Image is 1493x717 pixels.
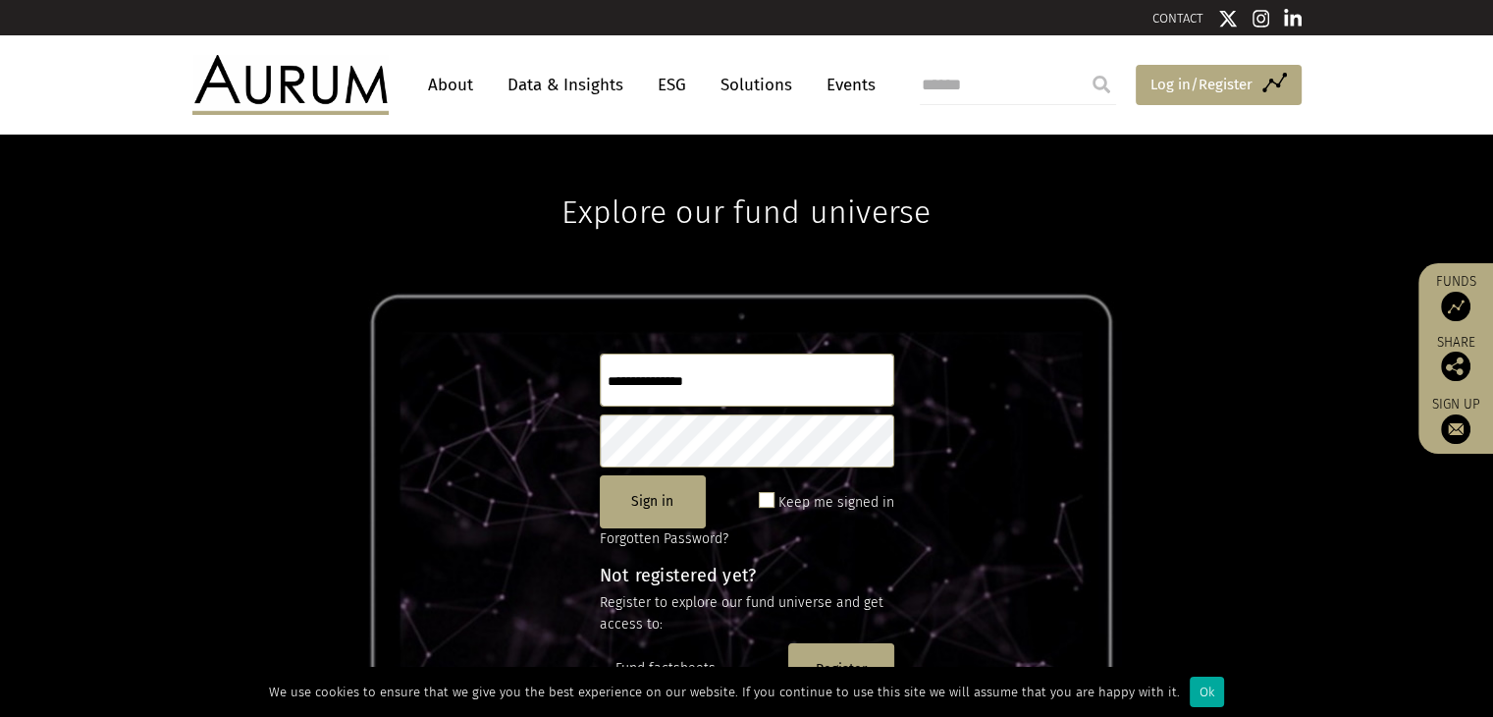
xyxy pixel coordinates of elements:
[1284,9,1302,28] img: Linkedin icon
[1152,11,1203,26] a: CONTACT
[561,135,931,231] h1: Explore our fund universe
[1428,273,1483,321] a: Funds
[1428,396,1483,444] a: Sign up
[600,567,894,584] h4: Not registered yet?
[778,491,894,515] label: Keep me signed in
[1150,73,1253,96] span: Log in/Register
[817,67,876,103] a: Events
[600,592,894,636] p: Register to explore our fund universe and get access to:
[1136,65,1302,106] a: Log in/Register
[498,67,633,103] a: Data & Insights
[1441,414,1470,444] img: Sign up to our newsletter
[615,658,780,680] li: Fund factsheets
[1190,677,1224,707] div: Ok
[1428,336,1483,381] div: Share
[648,67,696,103] a: ESG
[788,643,894,696] button: Register
[600,530,728,547] a: Forgotten Password?
[711,67,802,103] a: Solutions
[1441,352,1470,381] img: Share this post
[600,475,706,528] button: Sign in
[1218,9,1238,28] img: Twitter icon
[192,55,389,114] img: Aurum
[418,67,483,103] a: About
[1253,9,1270,28] img: Instagram icon
[1082,65,1121,104] input: Submit
[1441,292,1470,321] img: Access Funds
